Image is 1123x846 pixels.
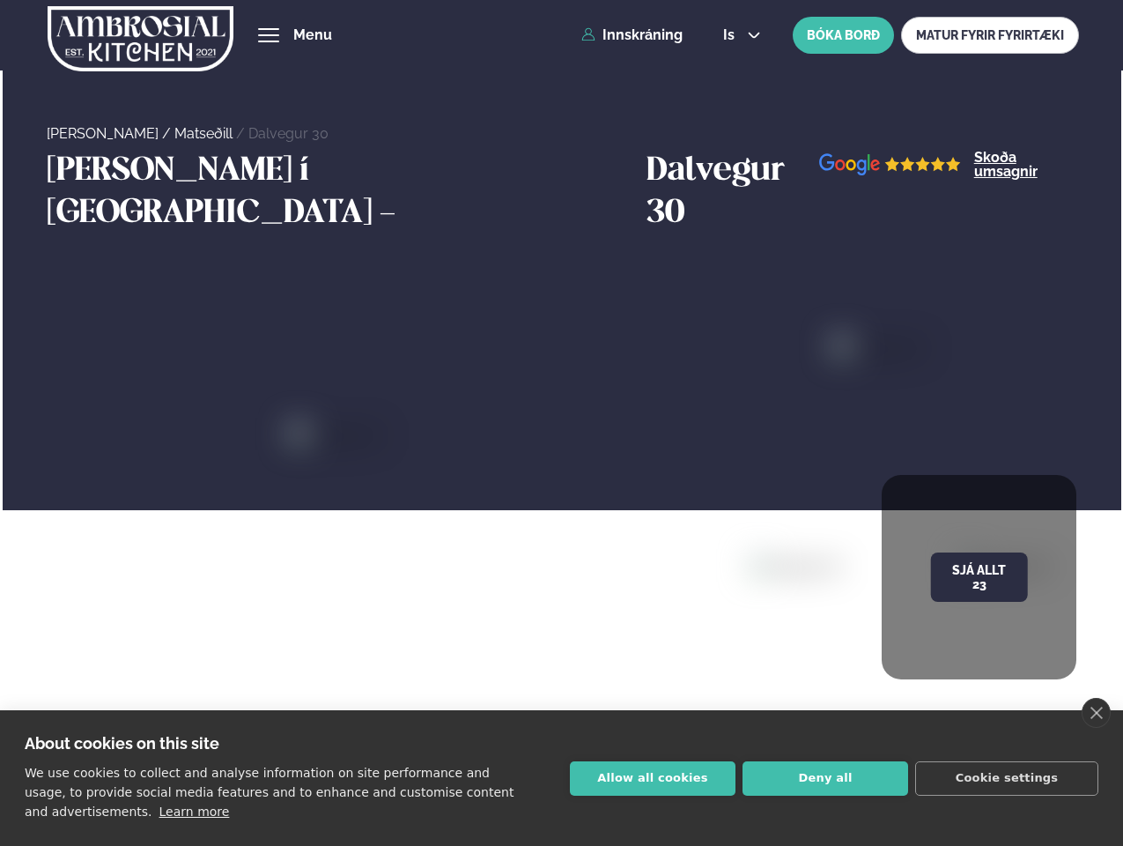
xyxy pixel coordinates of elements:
[25,766,513,819] p: We use cookies to collect and analyse information on site performance and usage, to provide socia...
[570,761,735,796] button: Allow all cookies
[47,151,638,235] h3: [PERSON_NAME] í [GEOGRAPHIC_DATA] -
[709,28,775,42] button: is
[159,805,230,819] a: Learn more
[258,25,279,46] button: hamburger
[743,761,908,796] button: Deny all
[25,734,219,753] strong: About cookies on this site
[162,125,174,142] span: /
[930,553,1028,602] button: Sjá allt 23
[248,125,329,142] a: Dalvegur 30
[901,17,1079,54] a: MATUR FYRIR FYRIRTÆKI
[723,28,740,42] span: is
[751,557,985,802] img: image alt
[236,125,248,142] span: /
[793,17,894,54] button: BÓKA BORÐ
[915,761,1098,796] button: Cookie settings
[581,27,683,43] a: Innskráning
[174,125,233,142] a: Matseðill
[974,151,1077,179] a: Skoða umsagnir
[47,125,159,142] a: [PERSON_NAME]
[1082,698,1111,728] a: close
[819,153,961,175] img: image alt
[48,3,233,75] img: logo
[646,151,819,235] h3: Dalvegur 30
